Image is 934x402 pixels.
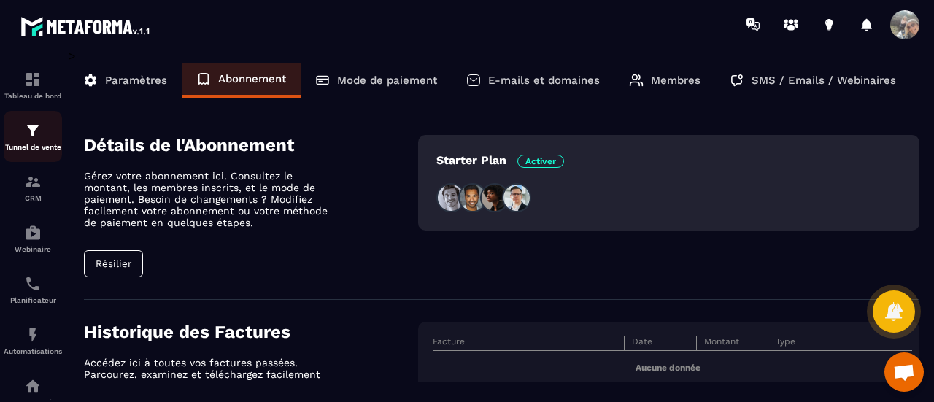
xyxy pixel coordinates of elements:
a: Ouvrir le chat [884,352,924,392]
th: Facture [433,336,625,351]
p: Membres [651,74,700,87]
a: schedulerschedulerPlanificateur [4,264,62,315]
a: formationformationCRM [4,162,62,213]
p: Starter Plan [436,153,564,167]
p: Webinaire [4,245,62,253]
h4: Détails de l'Abonnement [84,135,418,155]
a: automationsautomationsAutomatisations [4,315,62,366]
p: Abonnement [218,72,286,85]
img: automations [24,377,42,395]
td: Aucune donnée [433,351,912,385]
a: formationformationTunnel de vente [4,111,62,162]
span: Activer [517,155,564,168]
h4: Historique des Factures [84,322,418,342]
img: formation [24,122,42,139]
button: Résilier [84,250,143,277]
a: formationformationTableau de bord [4,60,62,111]
a: automationsautomationsWebinaire [4,213,62,264]
img: people4 [502,183,531,212]
p: Tableau de bord [4,92,62,100]
p: Planificateur [4,296,62,304]
p: E-mails et domaines [488,74,600,87]
p: Automatisations [4,347,62,355]
p: Tunnel de vente [4,143,62,151]
th: Date [625,336,697,351]
p: CRM [4,194,62,202]
p: Mode de paiement [337,74,437,87]
img: people2 [458,183,487,212]
img: automations [24,224,42,241]
img: formation [24,71,42,88]
img: people3 [480,183,509,212]
p: SMS / Emails / Webinaires [752,74,896,87]
p: Paramètres [105,74,167,87]
th: Type [768,336,912,351]
p: Gérez votre abonnement ici. Consultez le montant, les membres inscrits, et le mode de paiement. B... [84,170,339,228]
img: people1 [436,183,466,212]
th: Montant [696,336,768,351]
img: logo [20,13,152,39]
img: automations [24,326,42,344]
img: formation [24,173,42,190]
img: scheduler [24,275,42,293]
